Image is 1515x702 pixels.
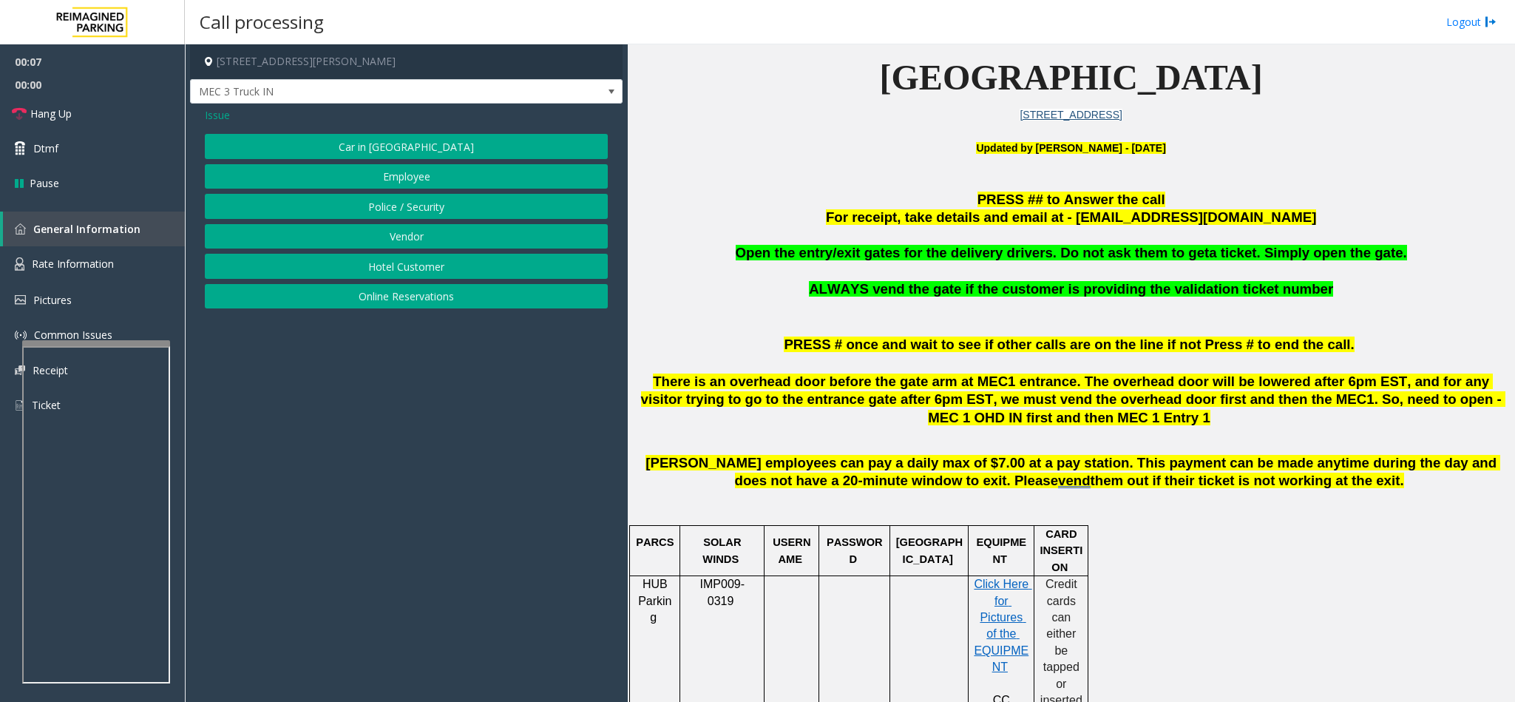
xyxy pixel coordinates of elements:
[33,293,72,307] span: Pictures
[205,284,608,309] button: Online Reservations
[205,107,230,123] span: Issue
[977,192,1165,207] span: PRESS ## to Answer the call
[809,281,1333,297] span: ALWAYS vend the gate if the customer is providing the validation ticket number
[974,578,1031,673] a: Click Here for Pictures of the EQUIPMENT
[976,142,1165,154] b: Updated by [PERSON_NAME] - [DATE]
[700,578,745,607] span: IMP009-0319
[826,209,1316,225] span: For receipt, take details and email at - [EMAIL_ADDRESS][DOMAIN_NAME]
[192,4,331,40] h3: Call processing
[1040,528,1082,573] span: CARD INSERTION
[15,399,24,412] img: 'icon'
[636,536,674,548] span: PARCS
[30,175,59,191] span: Pause
[205,194,608,219] button: Police / Security
[702,536,744,564] span: SOLAR WINDS
[827,536,883,564] span: PASSWORD
[205,224,608,249] button: Vendor
[15,257,24,271] img: 'icon'
[1020,109,1122,121] a: [STREET_ADDRESS]
[33,141,58,156] span: Dtmf
[205,164,608,189] button: Employee
[34,328,112,342] span: Common Issues
[773,536,810,564] span: USERNAME
[1209,245,1406,260] span: a ticket. Simply open the gate.
[736,245,1210,260] span: Open the entry/exit gates for the delivery drivers. Do not ask them to get
[784,337,1354,352] span: PRESS # once and wait to see if other calls are on the line if not Press # to end the call.
[1446,14,1497,30] a: Logout
[32,257,114,271] span: Rate Information
[30,106,72,121] span: Hang Up
[15,365,25,375] img: 'icon'
[205,134,608,159] button: Car in [GEOGRAPHIC_DATA]
[880,58,1263,97] span: [GEOGRAPHIC_DATA]
[15,329,27,341] img: 'icon'
[1058,473,1091,489] span: vend
[645,455,1500,489] span: [PERSON_NAME] employees can pay a daily max of $7.00 at a pay station. This payment can be made a...
[33,222,140,236] span: General Information
[638,578,671,624] span: HUB Parking
[191,80,536,104] span: MEC 3 Truck IN
[190,44,623,79] h4: [STREET_ADDRESS][PERSON_NAME]
[977,536,1027,564] span: EQUIPMENT
[15,295,26,305] img: 'icon'
[1400,473,1403,488] span: .
[1485,14,1497,30] img: logout
[3,212,185,246] a: General Information
[1091,473,1400,488] span: them out if their ticket is not working at the exit
[896,536,963,564] span: [GEOGRAPHIC_DATA]
[641,374,1505,426] span: There is an overhead door before the gate arm at MEC1 entrance. The overhead door will be lowered...
[15,223,26,234] img: 'icon'
[205,254,608,279] button: Hotel Customer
